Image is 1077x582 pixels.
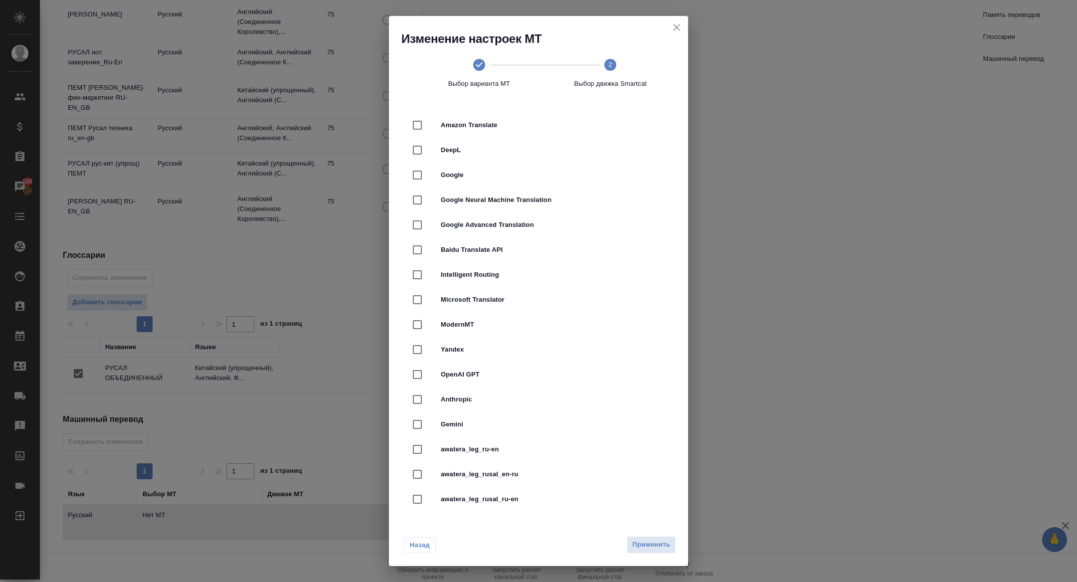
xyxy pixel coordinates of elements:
div: ModernMT [405,312,672,337]
span: ModernMT [441,320,664,330]
div: Intelligent Routing [405,262,672,287]
h2: Изменение настроек МТ [401,31,688,47]
button: Назад [404,537,436,553]
span: Назад [409,540,430,550]
div: Google Advanced Translation [405,212,672,237]
span: Google Advanced Translation [441,220,664,230]
div: Google Neural Machine Translation [405,188,672,212]
span: Применить [632,539,670,551]
button: close [669,20,684,35]
span: Yandex [441,345,664,355]
text: 2 [609,61,612,68]
span: OpenAI GPT [441,370,664,380]
div: OpenAI GPT [405,362,672,387]
span: Google Neural Machine Translation [441,195,664,205]
span: Anthropic [441,394,664,404]
span: awatera_leg_ru-en [441,444,664,454]
div: Gemini [405,412,672,437]
div: Anthropic [405,387,672,412]
div: awatera_legal_en-ru_2023 [405,512,672,537]
span: awatera_legal_en-ru_2023 [441,519,664,529]
div: Microsoft Translator [405,287,672,312]
button: Применить [627,536,676,554]
span: DeepL [441,145,664,155]
div: Yandex [405,337,672,362]
span: Baidu Translate API [441,245,664,255]
div: awatera_leg_ru-en [405,437,672,462]
span: Intelligent Routing [441,270,664,280]
div: awatera_leg_rusal_en-ru [405,462,672,487]
span: Gemini [441,419,664,429]
div: awatera_leg_rusal_ru-en [405,487,672,512]
span: Amazon Translate [441,120,664,130]
span: awatera_leg_rusal_en-ru [441,469,664,479]
div: Amazon Translate [405,113,672,138]
span: Выбор варианта МТ [417,79,541,89]
span: Microsoft Translator [441,295,664,305]
span: Google [441,170,664,180]
div: DeepL [405,138,672,163]
div: Google [405,163,672,188]
span: Выбор движка Smartcat [549,79,673,89]
span: awatera_leg_rusal_ru-en [441,494,664,504]
div: Baidu Translate API [405,237,672,262]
